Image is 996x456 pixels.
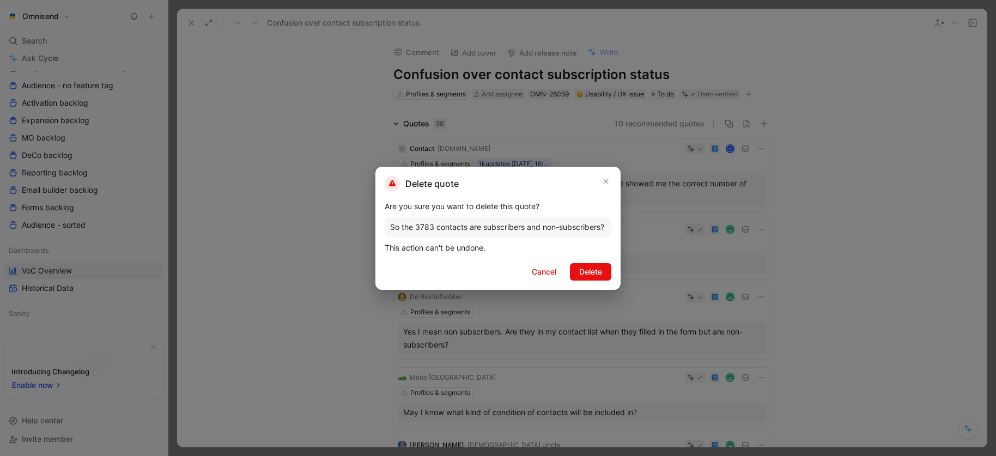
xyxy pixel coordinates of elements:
span: Delete [579,265,602,278]
div: So the 3783 contacts are subscribers and non-subscribers? [390,221,606,234]
span: Cancel [532,265,556,278]
h2: Delete quote [385,176,459,191]
div: Are you sure you want to delete this quote? This action can't be undone. [385,200,611,254]
button: Cancel [523,263,566,281]
button: Delete [570,263,611,281]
